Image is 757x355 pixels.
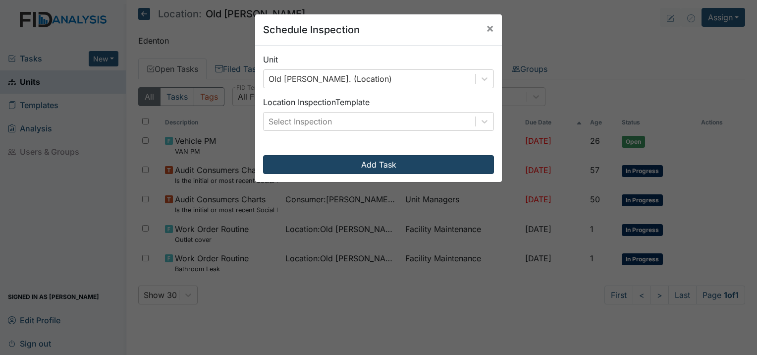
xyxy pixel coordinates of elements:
label: Location Inspection Template [263,96,370,108]
h5: Schedule Inspection [263,22,360,37]
label: Unit [263,54,278,65]
button: Close [478,14,502,42]
button: Add Task [263,155,494,174]
div: Select Inspection [269,116,332,127]
div: Old [PERSON_NAME]. (Location) [269,73,392,85]
span: × [486,21,494,35]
